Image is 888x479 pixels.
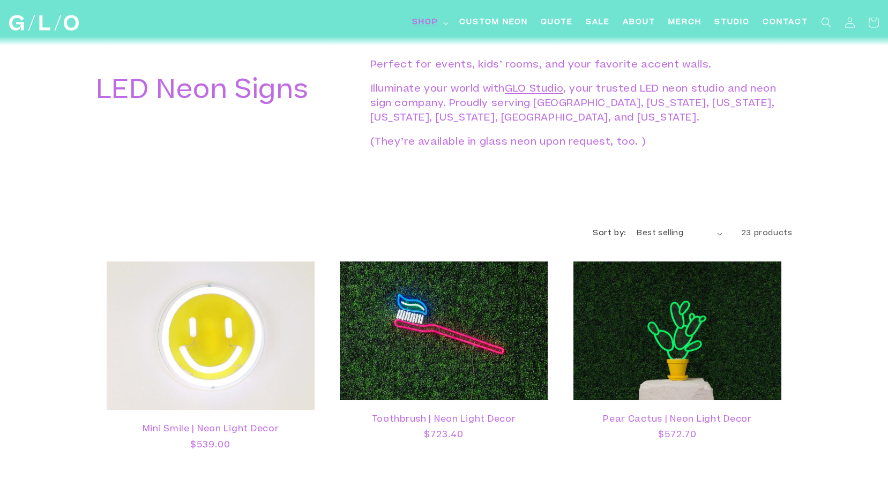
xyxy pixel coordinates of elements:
[616,11,662,35] a: About
[96,76,370,108] h1: LED Neon Signs
[541,17,573,28] span: Quote
[9,15,79,31] img: GLO Studio
[662,11,708,35] a: Merch
[350,414,537,424] a: Toothbrush | Neon Light Decor
[714,17,750,28] span: Studio
[505,85,563,94] a: GLO Studio
[370,85,777,123] span: Illuminate your world with , your trusted LED neon studio and neon sign company. Proudly serving ...
[668,17,702,28] span: Merch
[117,424,304,435] a: Mini Smile | Neon Light Decor
[370,61,712,70] span: Perfect for events, kids’ rooms, and your favorite accent walls.
[623,17,655,28] span: About
[406,11,453,35] summary: Shop
[815,11,838,34] summary: Search
[579,11,616,35] a: SALE
[459,17,528,28] span: Custom Neon
[741,230,793,237] span: 23 products
[5,11,83,35] a: GLO Studio
[453,11,534,35] a: Custom Neon
[534,11,579,35] a: Quote
[370,138,646,147] span: (They’re available in glass neon upon request, too. )
[412,17,438,28] span: Shop
[593,230,626,237] label: Sort by:
[584,414,771,424] a: Pear Cactus | Neon Light Decor
[756,11,815,35] a: Contact
[586,17,610,28] span: SALE
[708,11,756,35] a: Studio
[763,17,808,28] span: Contact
